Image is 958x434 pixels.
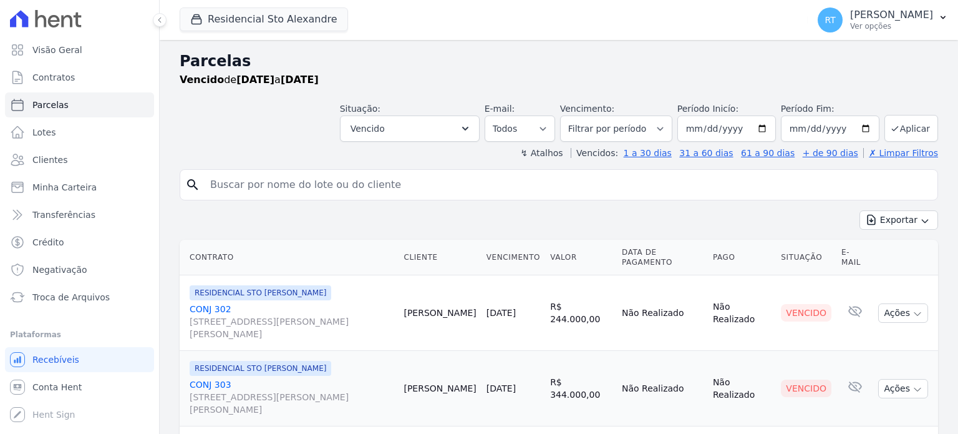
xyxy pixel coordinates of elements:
label: Período Fim: [781,102,879,116]
a: Lotes [5,120,154,145]
label: Situação: [340,104,380,114]
td: R$ 344.000,00 [545,351,617,427]
th: Situação [776,240,836,275]
td: Não Realizado [617,275,708,351]
td: Não Realizado [617,351,708,427]
a: ✗ Limpar Filtros [863,148,938,158]
h2: Parcelas [180,50,938,72]
th: Data de Pagamento [617,240,708,275]
label: Vencidos: [571,148,618,158]
span: Contratos [32,71,75,84]
a: 31 a 60 dias [679,148,733,158]
button: Ações [878,379,928,398]
a: Parcelas [5,92,154,117]
a: Clientes [5,147,154,172]
span: RESIDENCIAL STO [PERSON_NAME] [190,361,331,376]
span: Troca de Arquivos [32,291,110,303]
label: Vencimento: [560,104,614,114]
p: Ver opções [850,21,933,31]
span: Visão Geral [32,44,82,56]
a: 61 a 90 dias [741,148,795,158]
a: Conta Hent [5,375,154,400]
span: [STREET_ADDRESS][PERSON_NAME][PERSON_NAME] [190,315,394,340]
a: [DATE] [486,308,516,318]
a: Crédito [5,230,154,255]
a: Minha Carteira [5,175,154,200]
span: RESIDENCIAL STO [PERSON_NAME] [190,285,331,300]
span: Vencido [351,121,385,136]
label: E-mail: [485,104,515,114]
a: Visão Geral [5,37,154,62]
a: 1 a 30 dias [624,148,672,158]
a: Transferências [5,202,154,227]
span: Negativação [32,264,87,276]
td: Não Realizado [708,275,776,351]
span: Parcelas [32,99,69,111]
th: E-mail [836,240,873,275]
th: Vencimento [481,240,545,275]
span: Crédito [32,236,64,249]
a: Troca de Arquivos [5,285,154,310]
i: search [185,177,200,192]
a: Recebíveis [5,347,154,372]
strong: [DATE] [236,74,274,86]
span: Recebíveis [32,353,79,366]
button: Ações [878,303,928,323]
span: Conta Hent [32,381,82,393]
td: R$ 244.000,00 [545,275,617,351]
span: Minha Carteira [32,181,97,194]
a: Negativação [5,257,154,282]
a: [DATE] [486,383,516,393]
td: Não Realizado [708,351,776,427]
div: Vencido [781,380,831,397]
th: Valor [545,240,617,275]
label: ↯ Atalhos [520,148,563,158]
button: Exportar [859,210,938,230]
p: [PERSON_NAME] [850,9,933,21]
input: Buscar por nome do lote ou do cliente [203,172,932,197]
label: Período Inicío: [677,104,738,114]
td: [PERSON_NAME] [399,351,481,427]
span: RT [825,16,835,24]
button: Vencido [340,116,480,142]
div: Vencido [781,304,831,322]
th: Pago [708,240,776,275]
span: Lotes [32,126,56,139]
a: CONJ 303[STREET_ADDRESS][PERSON_NAME][PERSON_NAME] [190,378,394,416]
button: Residencial Sto Alexandre [180,7,348,31]
a: + de 90 dias [803,148,858,158]
th: Contrato [180,240,399,275]
span: [STREET_ADDRESS][PERSON_NAME][PERSON_NAME] [190,391,394,416]
button: Aplicar [884,115,938,142]
p: de a [180,72,319,87]
a: CONJ 302[STREET_ADDRESS][PERSON_NAME][PERSON_NAME] [190,303,394,340]
div: Plataformas [10,327,149,342]
a: Contratos [5,65,154,90]
td: [PERSON_NAME] [399,275,481,351]
strong: Vencido [180,74,224,86]
span: Clientes [32,154,67,166]
strong: [DATE] [281,74,319,86]
button: RT [PERSON_NAME] Ver opções [808,2,958,37]
span: Transferências [32,209,95,221]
